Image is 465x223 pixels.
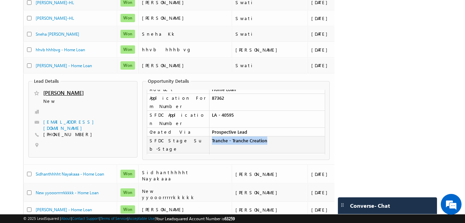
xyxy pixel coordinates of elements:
[235,189,305,196] div: [PERSON_NAME]
[61,216,71,221] a: About
[120,205,135,214] span: Won
[209,153,325,162] td: NSP/ [GEOGRAPHIC_DATA]
[32,78,61,84] legend: Lead Details
[142,31,176,37] span: Sneha Kk
[235,15,305,21] div: Swati
[235,171,305,177] div: [PERSON_NAME]
[36,36,116,45] div: Chat with us now
[147,136,209,153] td: SFDC Stage Sub-Stage
[120,170,135,178] span: Won
[43,89,84,96] a: [PERSON_NAME]
[43,119,97,131] a: [EMAIL_ADDRESS][DOMAIN_NAME]
[311,47,381,53] div: [DATE] 11:49 AM
[120,61,135,70] span: Won
[311,207,381,213] div: [DATE] 12:52 PM
[147,111,209,128] td: SFDC Application Number
[142,46,192,52] span: hhvb hhhbvg
[36,190,99,195] a: New yyooorrrrrkkkkk - Home Loan
[311,31,381,37] div: [DATE] 01:08 PM
[311,189,381,196] div: [DATE] 01:01 PM
[147,85,209,94] td: Product
[311,15,381,21] div: [DATE] 01:22 PM
[235,31,305,37] div: Swati
[209,111,325,128] td: LA - 40595
[23,215,235,222] span: © 2025 LeadSquared | | | | |
[340,202,345,208] img: carter-drag
[142,188,196,200] span: New yyooorrrrrkkkkk
[147,94,209,111] td: Application Form Number
[235,62,305,69] div: Swati
[43,131,96,138] span: [PHONE_NUMBER]
[94,173,126,182] em: Start Chat
[36,47,85,52] a: hhvb hhhbvg - Home Loan
[120,14,135,22] span: Won
[350,203,390,209] span: Converse - Chat
[209,94,325,111] td: 87362
[146,78,191,84] legend: Opportunity Details
[209,136,325,153] td: Tranche - Tranche Creation
[235,207,305,213] div: [PERSON_NAME]
[142,206,187,212] span: [PERSON_NAME]
[209,128,325,136] td: Prospective Lead
[100,216,127,221] a: Terms of Service
[12,36,29,45] img: d_60004797649_company_0_60004797649
[142,169,189,181] span: Sidhanthhhht Nayakaaa
[224,216,235,221] span: 63259
[120,30,135,38] span: Won
[36,16,74,21] a: [PERSON_NAME]-HL
[311,171,381,177] div: [DATE] 01:06 PM
[9,64,126,167] textarea: Type your message and hit 'Enter'
[209,85,325,94] td: Home Loan
[311,62,381,69] div: [DATE] 04:46 PM
[120,45,135,54] span: Won
[147,153,209,162] td: Branch
[142,62,187,68] span: [PERSON_NAME]
[36,171,104,177] a: Sidhanthhhht Nayakaaa - Home Loan
[128,216,155,221] a: Acceptable Use
[36,63,92,68] a: [PERSON_NAME] - Home Loan
[43,98,108,105] span: New
[142,15,187,21] span: [PERSON_NAME]
[147,128,209,136] td: Created Via
[36,207,92,212] a: [PERSON_NAME] - Home Loan
[235,47,305,53] div: [PERSON_NAME]
[72,216,99,221] a: Contact Support
[36,32,79,37] a: Sneha [PERSON_NAME]
[120,188,135,197] span: Won
[114,3,130,20] div: Minimize live chat window
[156,216,235,221] span: Your Leadsquared Account Number is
